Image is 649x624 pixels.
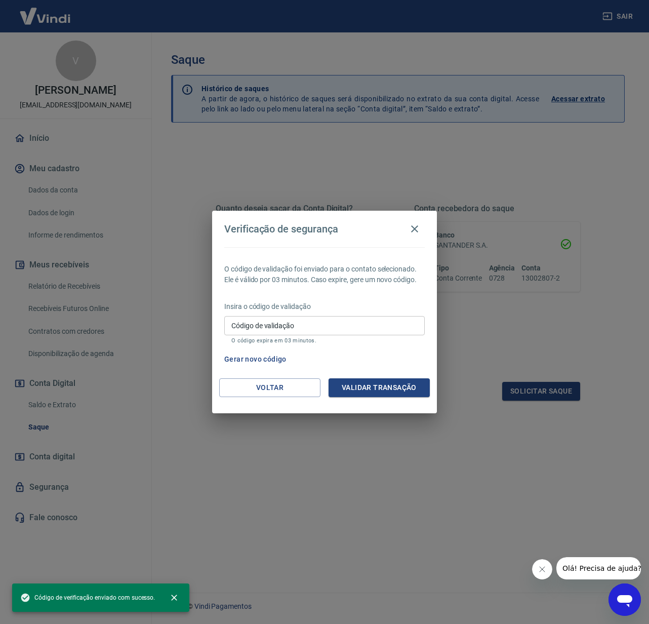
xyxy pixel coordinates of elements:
button: Voltar [219,378,320,397]
iframe: Botão para abrir a janela de mensagens [609,583,641,616]
button: Gerar novo código [220,350,291,369]
p: O código expira em 03 minutos. [231,337,418,344]
h4: Verificação de segurança [224,223,338,235]
iframe: Fechar mensagem [532,559,552,579]
button: Validar transação [329,378,430,397]
p: Insira o código de validação [224,301,425,312]
p: O código de validação foi enviado para o contato selecionado. Ele é válido por 03 minutos. Caso e... [224,264,425,285]
span: Olá! Precisa de ajuda? [6,7,85,15]
iframe: Mensagem da empresa [556,557,641,579]
span: Código de verificação enviado com sucesso. [20,593,155,603]
button: close [163,587,185,609]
